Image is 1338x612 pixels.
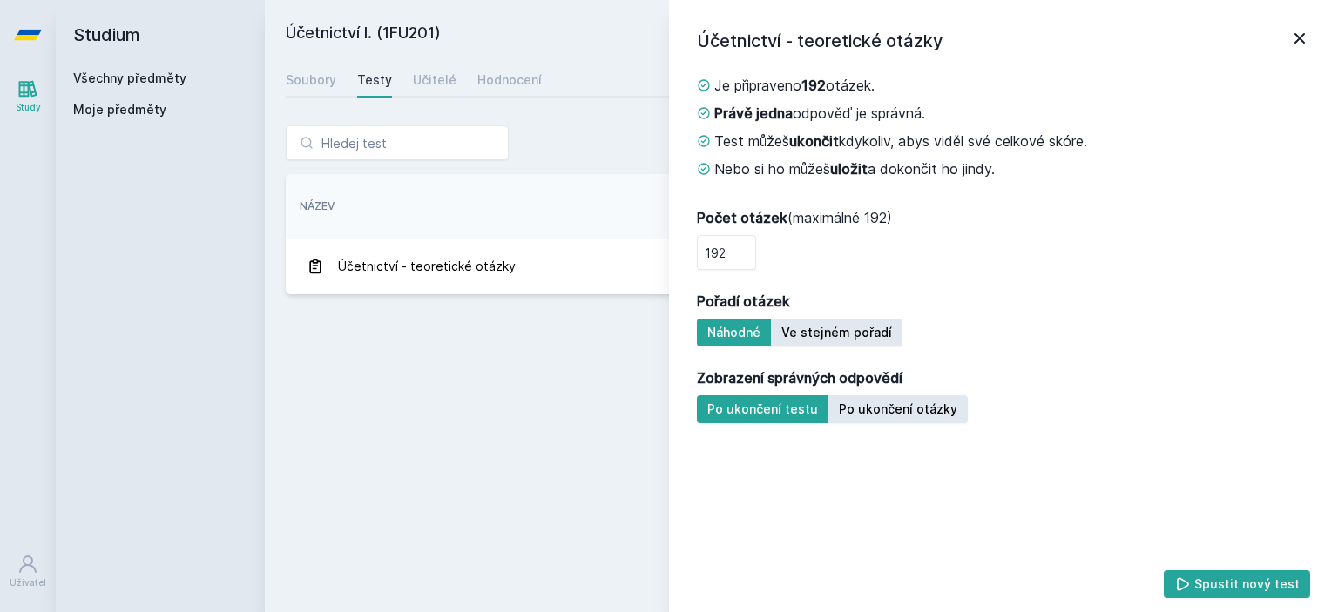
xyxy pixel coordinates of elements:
div: Uživatel [10,576,46,589]
a: Study [3,70,52,123]
div: Soubory [286,71,336,89]
strong: ukončit [789,132,839,150]
span: Moje předměty [73,101,166,118]
div: Hodnocení [477,71,542,89]
span: Účetnictví - teoretické otázky [338,249,516,284]
a: Účetnictví - teoretické otázky 30. 12. 2018 192 [286,239,1317,294]
strong: uložit [830,160,868,178]
div: Study [16,101,41,114]
a: Hodnocení [477,63,542,98]
div: Učitelé [413,71,456,89]
span: odpověď je správná. [714,103,925,124]
input: Hledej test [286,125,509,160]
a: Uživatel [3,545,52,598]
strong: Počet otázek [697,209,787,226]
a: Všechny předměty [73,71,186,85]
a: Testy [357,63,392,98]
h2: Účetnictví I. (1FU201) [286,21,1122,49]
strong: Pořadí otázek [697,291,790,312]
span: (maximálně 192) [697,207,892,228]
strong: Právě jedna [714,104,793,122]
button: Název [300,198,334,214]
div: Testy [357,71,392,89]
span: Nebo si ho můžeš a dokončit ho jindy. [714,158,995,179]
span: Test můžeš kdykoliv, abys viděl své celkové skóre. [714,131,1087,151]
a: Učitelé [413,63,456,98]
a: Soubory [286,63,336,98]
